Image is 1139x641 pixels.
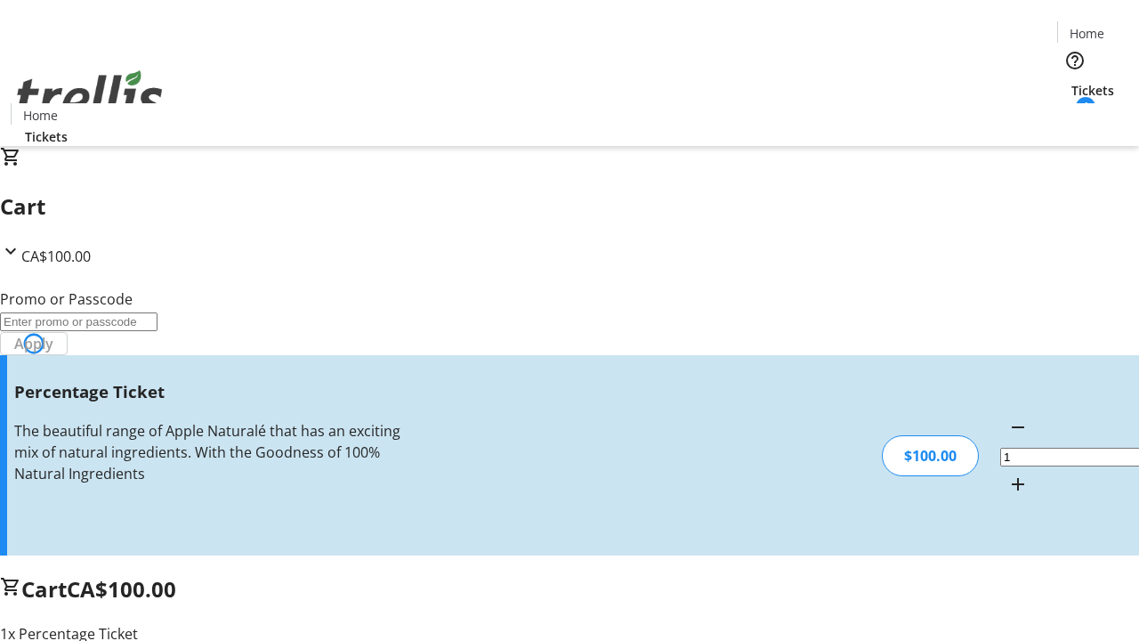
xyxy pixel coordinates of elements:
[1057,43,1093,78] button: Help
[1070,24,1104,43] span: Home
[14,379,403,404] h3: Percentage Ticket
[882,435,979,476] div: $100.00
[1058,24,1115,43] a: Home
[25,127,68,146] span: Tickets
[1071,81,1114,100] span: Tickets
[1000,467,1036,502] button: Increment by one
[21,247,91,266] span: CA$100.00
[1057,81,1128,100] a: Tickets
[11,127,82,146] a: Tickets
[1000,410,1036,445] button: Decrement by one
[14,420,403,484] div: The beautiful range of Apple Naturalé that has an exciting mix of natural ingredients. With the G...
[12,106,69,125] a: Home
[67,574,176,604] span: CA$100.00
[23,106,58,125] span: Home
[11,51,169,140] img: Orient E2E Organization MorWpmMO7W's Logo
[1057,100,1093,135] button: Cart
